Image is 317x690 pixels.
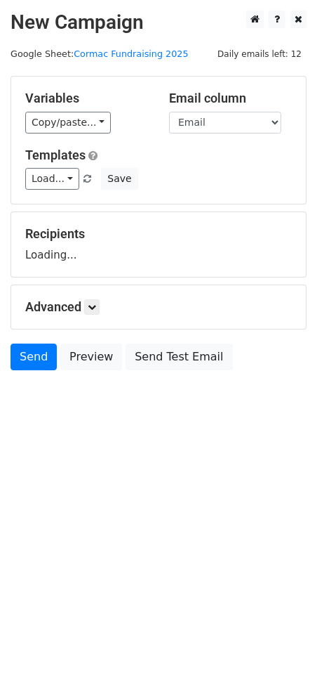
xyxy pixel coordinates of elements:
[213,46,306,62] span: Daily emails left: 12
[74,48,188,59] a: Cormac Fundraising 2025
[101,168,137,190] button: Save
[25,91,148,106] h5: Variables
[25,112,111,134] a: Copy/paste...
[169,91,292,106] h5: Email column
[25,226,292,242] h5: Recipients
[25,299,292,315] h5: Advanced
[126,344,232,370] a: Send Test Email
[11,48,189,59] small: Google Sheet:
[11,344,57,370] a: Send
[25,168,79,190] a: Load...
[25,148,86,162] a: Templates
[213,48,306,59] a: Daily emails left: 12
[25,226,292,263] div: Loading...
[11,11,306,34] h2: New Campaign
[60,344,122,370] a: Preview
